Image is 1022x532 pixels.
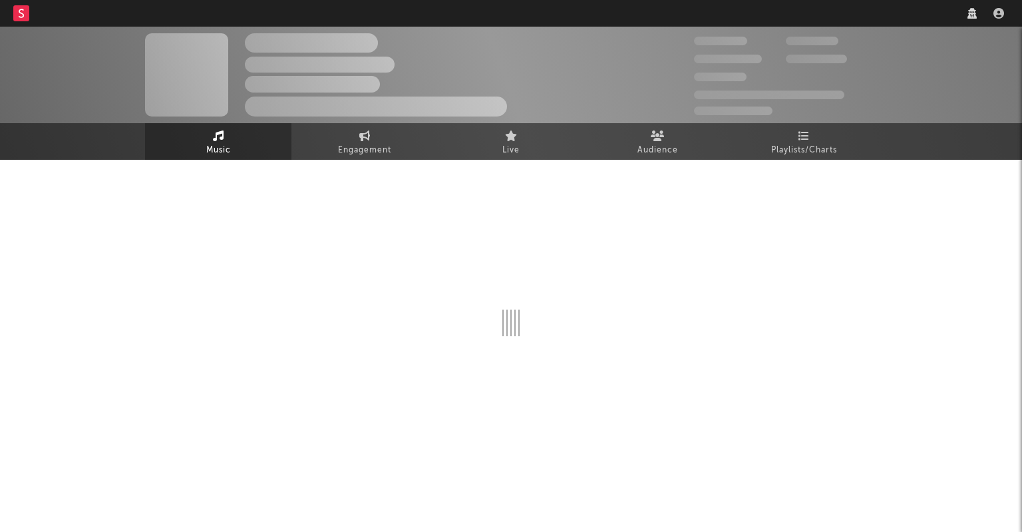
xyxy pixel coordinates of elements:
[771,142,837,158] span: Playlists/Charts
[145,123,291,160] a: Music
[584,123,731,160] a: Audience
[291,123,438,160] a: Engagement
[206,142,231,158] span: Music
[786,55,847,63] span: 1 000 000
[694,73,747,81] span: 100 000
[502,142,520,158] span: Live
[694,37,747,45] span: 300 000
[694,91,844,99] span: 50 000 000 Monthly Listeners
[694,107,772,115] span: Jump Score: 85.0
[786,37,838,45] span: 100 000
[694,55,762,63] span: 50 000 000
[338,142,391,158] span: Engagement
[731,123,877,160] a: Playlists/Charts
[637,142,678,158] span: Audience
[438,123,584,160] a: Live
